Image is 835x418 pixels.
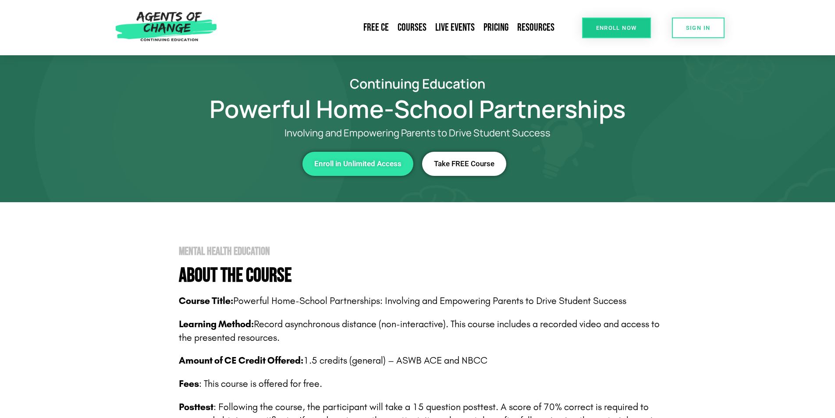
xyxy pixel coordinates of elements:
span: Take FREE Course [434,160,494,168]
a: Free CE [359,18,393,38]
a: Resources [513,18,559,38]
span: SIGN IN [686,25,711,31]
span: : This course is offered for free. [179,378,322,389]
span: Enroll Now [596,25,637,31]
a: Take FREE Course [422,152,506,176]
h4: About The Course [179,266,668,286]
b: Learning Method: [179,318,254,330]
span: Fees [179,378,199,389]
a: Courses [393,18,431,38]
nav: Menu [221,18,559,38]
a: Pricing [479,18,513,38]
a: Live Events [431,18,479,38]
span: Amount of CE Credit Offered: [179,355,303,366]
a: Enroll Now [582,18,651,38]
span: Enroll in Unlimited Access [314,160,402,168]
h2: Mental Health Education [179,246,668,257]
p: 1.5 credits (general) – ASWB ACE and NBCC [179,354,668,368]
a: SIGN IN [672,18,725,38]
b: Course Title: [179,295,233,307]
p: Record asynchronous distance (non-interactive). This course includes a recorded video and access ... [179,318,668,345]
p: Powerful Home-School Partnerships: Involving and Empowering Parents to Drive Student Success [179,294,668,308]
h2: Continuing Education [168,77,668,90]
h1: Powerful Home-School Partnerships [168,99,668,119]
a: Enroll in Unlimited Access [302,152,413,176]
b: Posttest [179,401,213,413]
p: Involving and Empowering Parents to Drive Student Success [203,128,632,139]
